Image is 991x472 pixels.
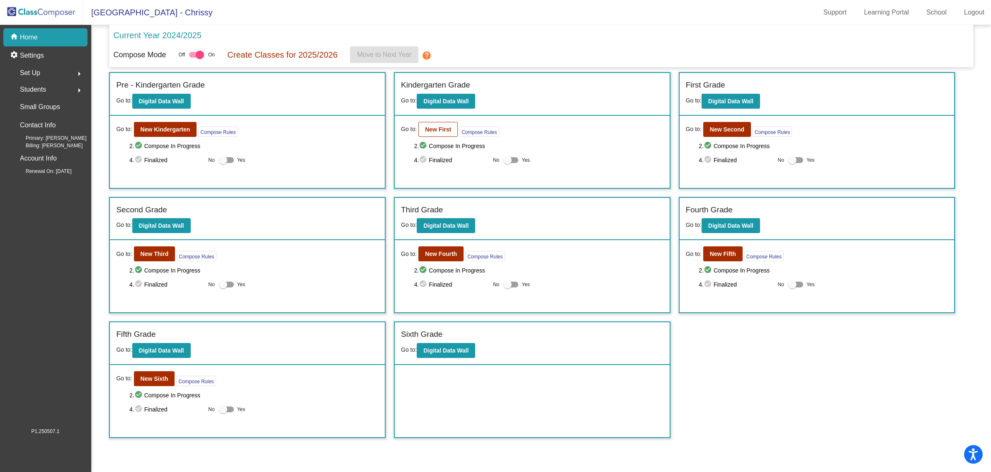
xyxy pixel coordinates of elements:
[419,141,429,151] mat-icon: check_circle
[113,29,201,41] p: Current Year 2024/2025
[704,280,714,290] mat-icon: check_circle
[708,98,753,105] b: Digital Data Wall
[401,250,417,258] span: Go to:
[686,221,702,228] span: Go to:
[957,6,991,19] a: Logout
[702,218,760,233] button: Digital Data Wall
[134,141,144,151] mat-icon: check_circle
[227,49,338,61] p: Create Classes for 2025/2026
[208,406,214,413] span: No
[806,155,815,165] span: Yes
[699,265,948,275] span: 2. Compose In Progress
[459,127,499,137] button: Compose Rules
[417,343,475,358] button: Digital Data Wall
[401,346,417,353] span: Go to:
[422,51,432,61] mat-icon: help
[414,155,489,165] span: 4. Finalized
[686,125,702,134] span: Go to:
[10,51,20,61] mat-icon: settings
[208,281,214,288] span: No
[744,251,784,261] button: Compose Rules
[132,343,191,358] button: Digital Data Wall
[423,222,469,229] b: Digital Data Wall
[134,390,144,400] mat-icon: check_circle
[116,346,132,353] span: Go to:
[116,250,132,258] span: Go to:
[401,204,443,216] label: Third Grade
[522,280,530,290] span: Yes
[129,404,204,414] span: 4. Finalized
[116,204,167,216] label: Second Grade
[419,265,429,275] mat-icon: check_circle
[74,69,84,79] mat-icon: arrow_right
[178,51,185,58] span: Off
[423,347,469,354] b: Digital Data Wall
[686,250,702,258] span: Go to:
[401,221,417,228] span: Go to:
[419,155,429,165] mat-icon: check_circle
[83,6,213,19] span: [GEOGRAPHIC_DATA] - Chrissy
[778,156,784,164] span: No
[237,280,245,290] span: Yes
[134,280,144,290] mat-icon: check_circle
[134,155,144,165] mat-icon: check_circle
[699,155,773,165] span: 4. Finalized
[12,168,71,175] span: Renewal On: [DATE]
[817,6,853,19] a: Support
[423,98,469,105] b: Digital Data Wall
[129,280,204,290] span: 4. Finalized
[134,404,144,414] mat-icon: check_circle
[116,125,132,134] span: Go to:
[418,122,458,137] button: New First
[141,375,168,382] b: New Sixth
[425,126,451,133] b: New First
[418,246,464,261] button: New Fourth
[493,156,499,164] span: No
[132,94,191,109] button: Digital Data Wall
[710,126,744,133] b: New Second
[12,142,83,149] span: Billing: [PERSON_NAME]
[414,141,663,151] span: 2. Compose In Progress
[703,246,743,261] button: New Fifth
[74,85,84,95] mat-icon: arrow_right
[920,6,953,19] a: School
[425,251,457,257] b: New Fourth
[401,79,470,91] label: Kindergarten Grade
[116,374,132,383] span: Go to:
[132,218,191,233] button: Digital Data Wall
[139,347,184,354] b: Digital Data Wall
[116,97,132,104] span: Go to:
[702,94,760,109] button: Digital Data Wall
[176,376,216,386] button: Compose Rules
[699,141,948,151] span: 2. Compose In Progress
[778,281,784,288] span: No
[704,141,714,151] mat-icon: check_circle
[177,251,216,261] button: Compose Rules
[116,221,132,228] span: Go to:
[139,98,184,105] b: Digital Data Wall
[116,79,204,91] label: Pre - Kindergarten Grade
[465,251,505,261] button: Compose Rules
[417,218,475,233] button: Digital Data Wall
[129,141,379,151] span: 2. Compose In Progress
[20,153,57,164] p: Account Info
[20,67,40,79] span: Set Up
[116,328,155,341] label: Fifth Grade
[20,84,46,95] span: Students
[237,404,245,414] span: Yes
[237,155,245,165] span: Yes
[113,49,166,61] p: Compose Mode
[20,119,56,131] p: Contact Info
[686,204,733,216] label: Fourth Grade
[522,155,530,165] span: Yes
[414,265,663,275] span: 2. Compose In Progress
[12,134,87,142] span: Primary: [PERSON_NAME]
[141,251,169,257] b: New Third
[129,390,379,400] span: 2. Compose In Progress
[686,79,725,91] label: First Grade
[414,280,489,290] span: 4. Finalized
[857,6,916,19] a: Learning Portal
[20,32,38,42] p: Home
[134,371,175,386] button: New Sixth
[704,265,714,275] mat-icon: check_circle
